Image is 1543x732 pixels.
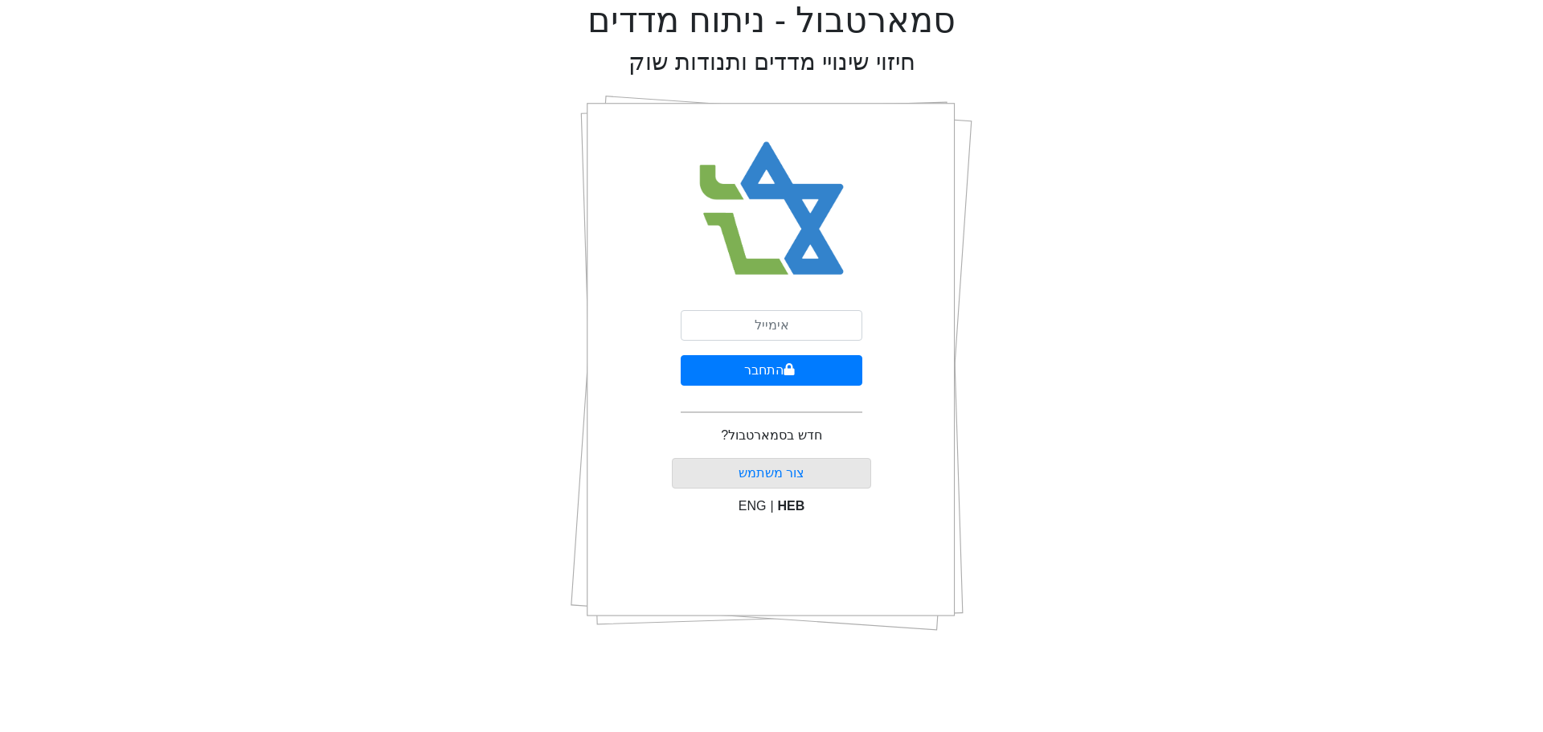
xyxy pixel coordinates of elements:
[721,426,821,445] p: חדש בסמארטבול?
[628,48,915,76] h2: חיזוי שינויי מדדים ותנודות שוק
[739,466,804,480] a: צור משתמש
[778,499,805,513] span: HEB
[770,499,773,513] span: |
[681,355,862,386] button: התחבר
[739,499,767,513] span: ENG
[681,310,862,341] input: אימייל
[672,458,872,489] button: צור משתמש
[685,121,859,297] img: Smart Bull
